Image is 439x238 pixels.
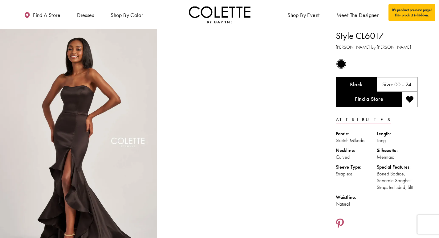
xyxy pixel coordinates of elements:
[77,12,94,18] span: Dresses
[336,137,377,144] div: Stretch Mikado
[335,6,380,23] a: Meet the designer
[377,137,418,144] div: Long
[287,12,319,18] span: Shop By Event
[336,92,402,107] a: Find a Store
[336,218,344,230] a: Share using Pinterest - Opens in new tab
[377,147,418,154] div: Silhouette:
[336,44,417,51] h3: [PERSON_NAME] by [PERSON_NAME]
[286,6,321,23] span: Shop By Event
[111,12,143,18] span: Shop by color
[189,6,250,23] a: Visit Home Page
[388,4,435,21] div: It's product preview page! This product is hidden.
[377,170,418,191] div: Boned Bodice, Separate Spaghetti Straps Included, Slit
[33,12,60,18] span: Find a store
[336,115,391,124] a: Attributes
[336,170,377,177] div: Strapless
[336,154,377,161] div: Curved
[189,6,250,23] img: Colette by Daphne
[336,130,377,137] div: Fabric:
[336,201,377,207] div: Natural
[109,6,144,23] span: Shop by color
[336,29,417,42] h1: Style CL6017
[382,81,393,88] span: Size:
[22,6,62,23] a: Find a store
[377,130,418,137] div: Length:
[336,12,379,18] span: Meet the designer
[336,164,377,170] div: Sleeve Type:
[160,29,317,108] video: Style CL6017 Colette by Daphne #1 autoplay loop mute video
[336,194,377,201] div: Waistline:
[336,59,347,69] div: Black
[336,147,377,154] div: Neckline:
[377,164,418,170] div: Special Features:
[402,92,417,107] button: Add to wishlist
[336,58,417,70] div: Product color controls state depends on size chosen
[350,81,363,88] h5: Chosen color
[377,154,418,161] div: Mermaid
[394,81,412,88] h5: 00 - 24
[75,6,96,23] span: Dresses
